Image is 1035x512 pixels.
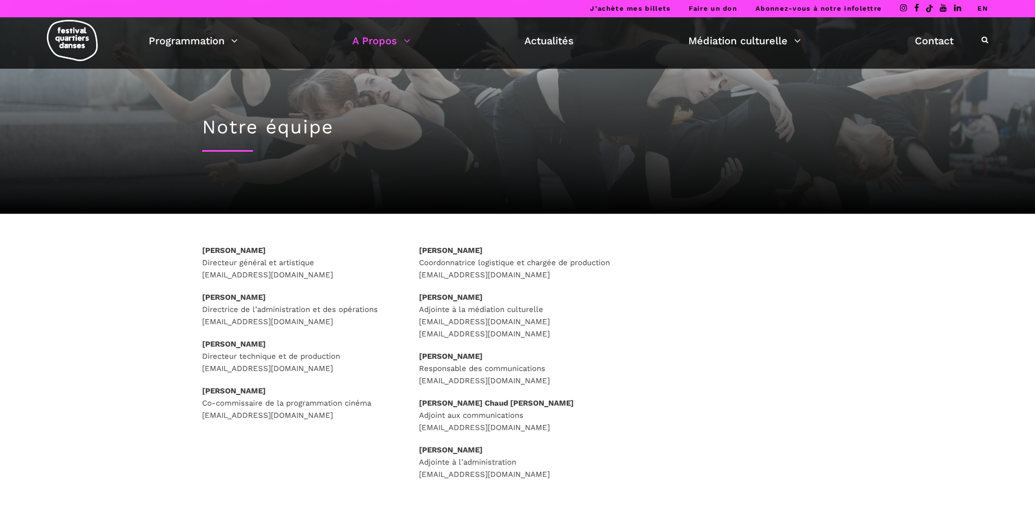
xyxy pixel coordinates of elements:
p: Adjointe à l’administration [EMAIL_ADDRESS][DOMAIN_NAME] [419,444,616,480]
strong: [PERSON_NAME] [419,352,483,361]
strong: [PERSON_NAME] Chaud [PERSON_NAME] [419,399,574,408]
strong: [PERSON_NAME] [202,246,266,255]
a: Abonnez-vous à notre infolettre [756,5,882,12]
a: J’achète mes billets [590,5,670,12]
p: Coordonnatrice logistique et chargée de production [EMAIL_ADDRESS][DOMAIN_NAME] [419,244,616,281]
a: EN [977,5,988,12]
a: Contact [915,32,954,49]
strong: [PERSON_NAME] [419,445,483,454]
strong: [PERSON_NAME] [202,293,266,302]
h1: Notre équipe [202,116,833,138]
strong: [PERSON_NAME] [419,246,483,255]
p: Directeur technique et de production [EMAIL_ADDRESS][DOMAIN_NAME] [202,338,399,375]
p: Directeur général et artistique [EMAIL_ADDRESS][DOMAIN_NAME] [202,244,399,281]
a: A Propos [352,32,410,49]
strong: [PERSON_NAME] [202,386,266,395]
p: Directrice de l’administration et des opérations [EMAIL_ADDRESS][DOMAIN_NAME] [202,291,399,328]
a: Programmation [149,32,238,49]
p: Co-commissaire de la programmation cinéma [EMAIL_ADDRESS][DOMAIN_NAME] [202,385,399,421]
a: Actualités [524,32,574,49]
strong: [PERSON_NAME] [202,339,266,349]
a: Médiation culturelle [688,32,801,49]
strong: [PERSON_NAME] [419,293,483,302]
p: Adjoint aux communications [EMAIL_ADDRESS][DOMAIN_NAME] [419,397,616,434]
a: Faire un don [689,5,737,12]
p: Responsable des communications [EMAIL_ADDRESS][DOMAIN_NAME] [419,350,616,387]
img: logo-fqd-med [47,20,98,61]
p: Adjointe à la médiation culturelle [EMAIL_ADDRESS][DOMAIN_NAME] [EMAIL_ADDRESS][DOMAIN_NAME] [419,291,616,340]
